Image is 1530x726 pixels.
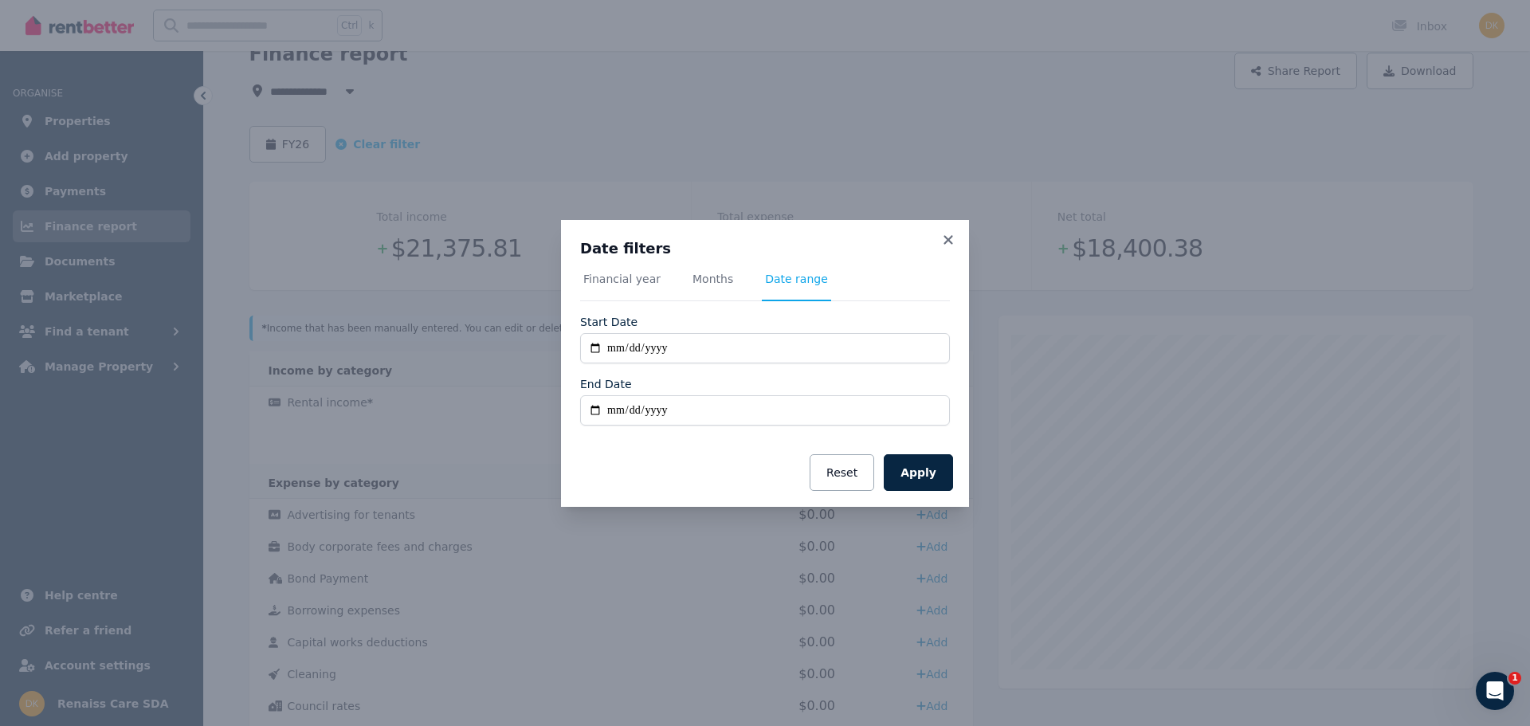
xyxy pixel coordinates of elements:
label: End Date [580,376,632,392]
button: Apply [884,454,953,491]
nav: Tabs [580,271,950,301]
span: 1 [1508,672,1521,685]
iframe: Intercom live chat [1476,672,1514,710]
span: Financial year [583,271,661,287]
button: Reset [810,454,874,491]
label: Start Date [580,314,637,330]
span: Date range [765,271,828,287]
h3: Date filters [580,239,950,258]
span: Months [692,271,733,287]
